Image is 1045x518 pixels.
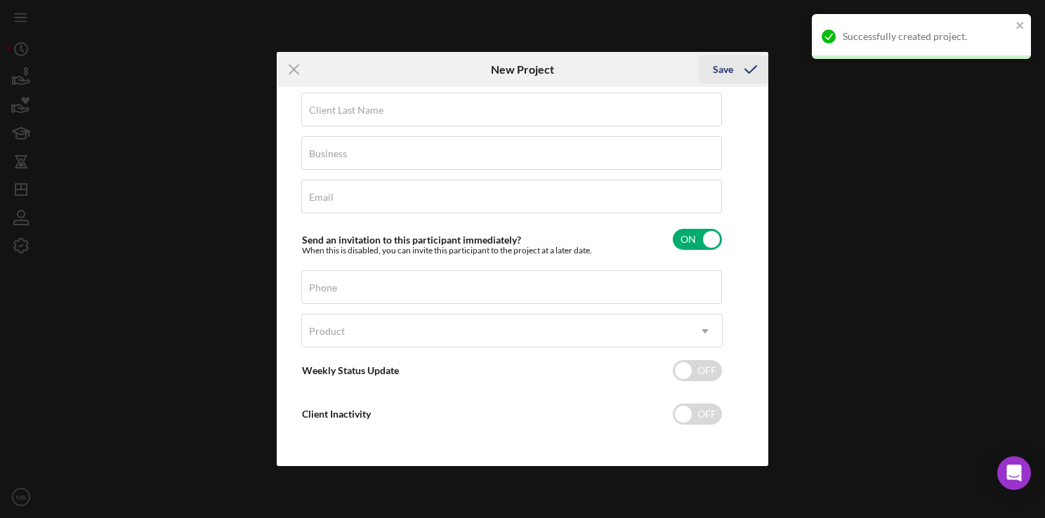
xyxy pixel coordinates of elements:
label: Weekly Status Update [302,364,399,376]
label: Email [309,192,334,203]
div: When this is disabled, you can invite this participant to the project at a later date. [302,246,592,255]
button: Save [699,55,768,84]
label: Client Last Name [309,105,383,116]
label: Phone [309,282,337,293]
div: Open Intercom Messenger [997,456,1031,490]
label: Business [309,148,347,159]
div: Successfully created project. [843,31,1011,42]
label: Send an invitation to this participant immediately? [302,234,521,246]
div: Product [309,326,345,337]
label: Client Inactivity [302,408,371,420]
div: Save [713,55,733,84]
h6: New Project [491,63,554,76]
button: close [1016,20,1025,33]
